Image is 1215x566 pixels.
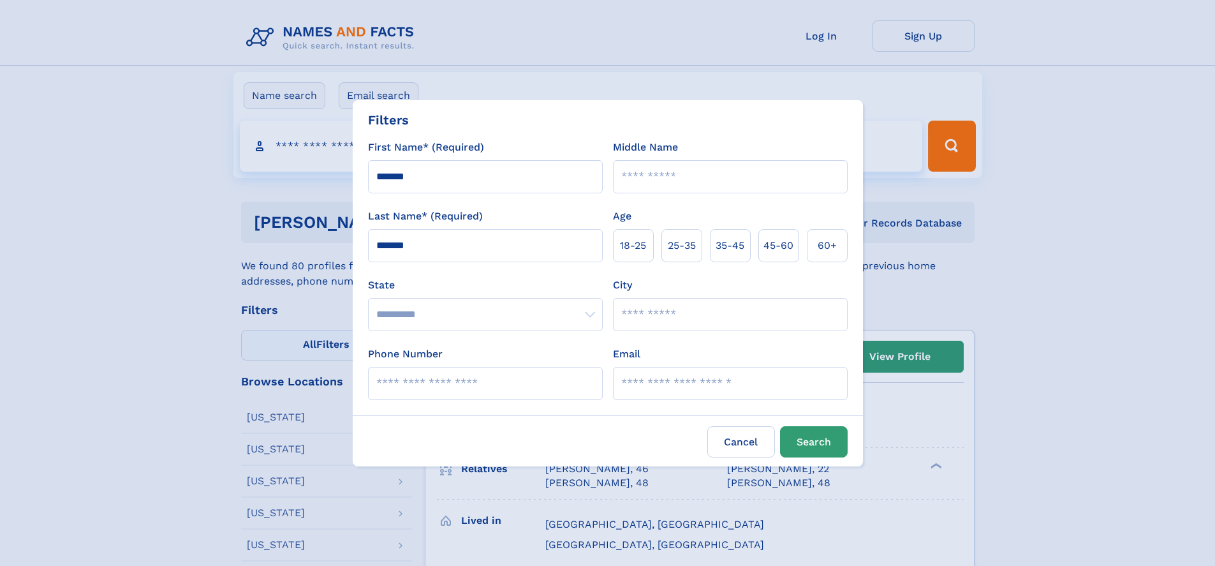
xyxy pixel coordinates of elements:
div: Filters [368,110,409,130]
label: Age [613,209,631,224]
span: 18‑25 [620,238,646,253]
span: 35‑45 [716,238,744,253]
label: First Name* (Required) [368,140,484,155]
label: State [368,278,603,293]
span: 45‑60 [763,238,793,253]
span: 25‑35 [668,238,696,253]
label: City [613,278,632,293]
button: Search [780,426,848,458]
label: Phone Number [368,346,443,362]
label: Cancel [707,426,775,458]
span: 60+ [818,238,837,253]
label: Middle Name [613,140,678,155]
label: Last Name* (Required) [368,209,483,224]
label: Email [613,346,640,362]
